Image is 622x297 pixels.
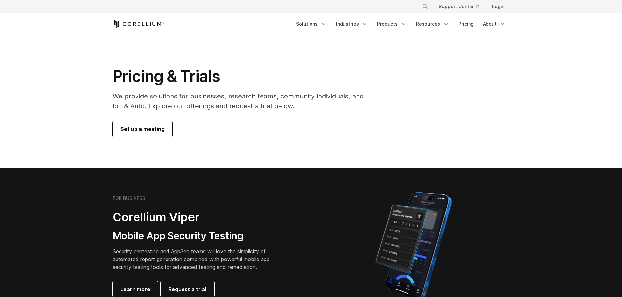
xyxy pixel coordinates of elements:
a: Learn more [113,281,158,297]
a: Set up a meeting [113,121,172,137]
div: Navigation Menu [292,18,510,30]
span: Request a trial [168,285,206,293]
h6: FOR BUSINESS [113,195,145,201]
p: Security pentesting and AppSec teams will love the simplicity of automated report generation comb... [113,247,280,271]
a: Products [373,18,411,30]
a: Support Center [434,1,484,12]
span: Learn more [120,285,150,293]
a: Login [487,1,510,12]
h1: Pricing & Trials [113,67,373,86]
a: Request a trial [161,281,214,297]
a: Resources [412,18,453,30]
h2: Corellium Viper [113,210,280,225]
a: Industries [332,18,372,30]
p: We provide solutions for businesses, research teams, community individuals, and IoT & Auto. Explo... [113,91,373,111]
a: Pricing [455,18,478,30]
div: Navigation Menu [414,1,510,12]
a: Corellium Home [113,20,165,28]
button: Search [419,1,431,12]
span: Set up a meeting [120,125,165,133]
a: Solutions [292,18,331,30]
h3: Mobile App Security Testing [113,230,280,242]
a: About [479,18,510,30]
